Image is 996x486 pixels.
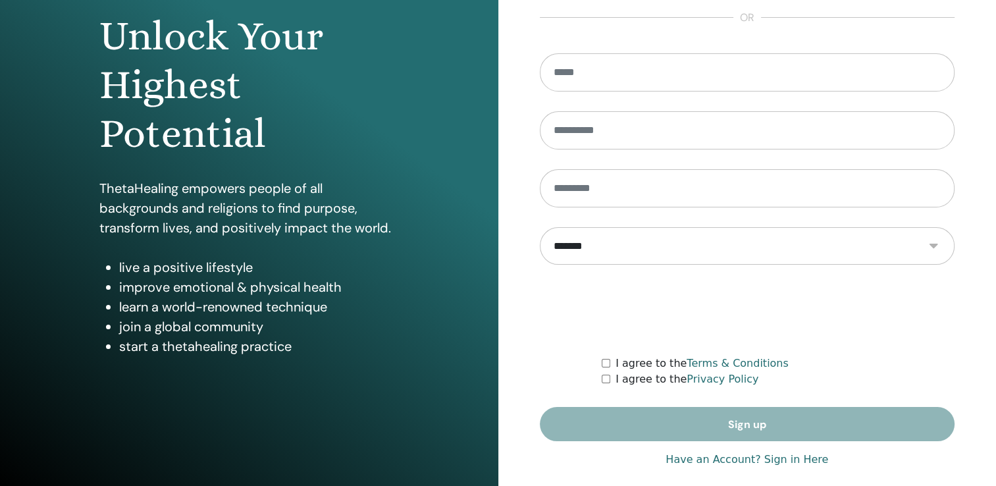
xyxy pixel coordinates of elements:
a: Terms & Conditions [687,357,788,369]
li: join a global community [119,317,398,337]
p: ThetaHealing empowers people of all backgrounds and religions to find purpose, transform lives, a... [99,178,398,238]
li: improve emotional & physical health [119,277,398,297]
a: Have an Account? Sign in Here [666,452,828,468]
li: live a positive lifestyle [119,257,398,277]
span: or [733,10,761,26]
iframe: reCAPTCHA [647,284,847,336]
li: learn a world-renowned technique [119,297,398,317]
h1: Unlock Your Highest Potential [99,12,398,159]
label: I agree to the [616,371,758,387]
label: I agree to the [616,356,789,371]
li: start a thetahealing practice [119,337,398,356]
a: Privacy Policy [687,373,758,385]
